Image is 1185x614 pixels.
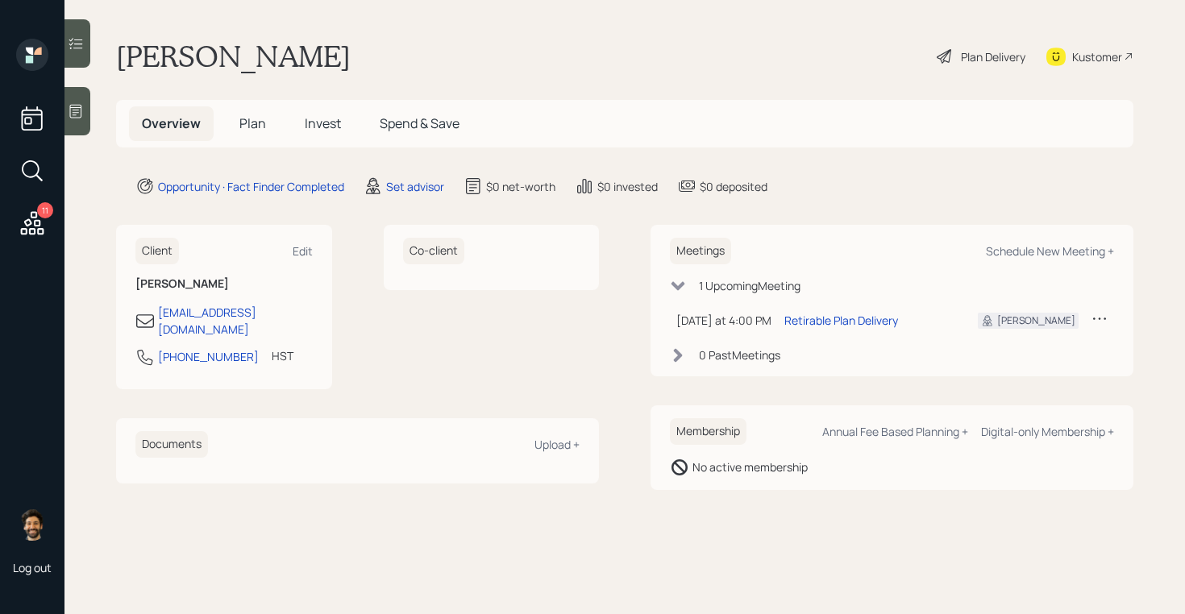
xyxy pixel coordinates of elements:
[158,304,313,338] div: [EMAIL_ADDRESS][DOMAIN_NAME]
[676,312,771,329] div: [DATE] at 4:00 PM
[135,431,208,458] h6: Documents
[386,178,444,195] div: Set advisor
[670,418,746,445] h6: Membership
[16,508,48,541] img: eric-schwartz-headshot.png
[597,178,658,195] div: $0 invested
[142,114,201,132] span: Overview
[986,243,1114,259] div: Schedule New Meeting +
[305,114,341,132] span: Invest
[981,424,1114,439] div: Digital-only Membership +
[670,238,731,264] h6: Meetings
[135,238,179,264] h6: Client
[158,348,259,365] div: [PHONE_NUMBER]
[699,346,780,363] div: 0 Past Meeting s
[961,48,1025,65] div: Plan Delivery
[692,458,808,475] div: No active membership
[403,238,464,264] h6: Co-client
[272,347,293,364] div: HST
[37,202,53,218] div: 11
[534,437,580,452] div: Upload +
[486,178,555,195] div: $0 net-worth
[699,277,800,294] div: 1 Upcoming Meeting
[700,178,767,195] div: $0 deposited
[293,243,313,259] div: Edit
[116,39,351,74] h1: [PERSON_NAME]
[784,312,898,329] div: Retirable Plan Delivery
[13,560,52,575] div: Log out
[1072,48,1122,65] div: Kustomer
[158,178,344,195] div: Opportunity · Fact Finder Completed
[997,313,1075,328] div: [PERSON_NAME]
[135,277,313,291] h6: [PERSON_NAME]
[822,424,968,439] div: Annual Fee Based Planning +
[239,114,266,132] span: Plan
[380,114,459,132] span: Spend & Save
